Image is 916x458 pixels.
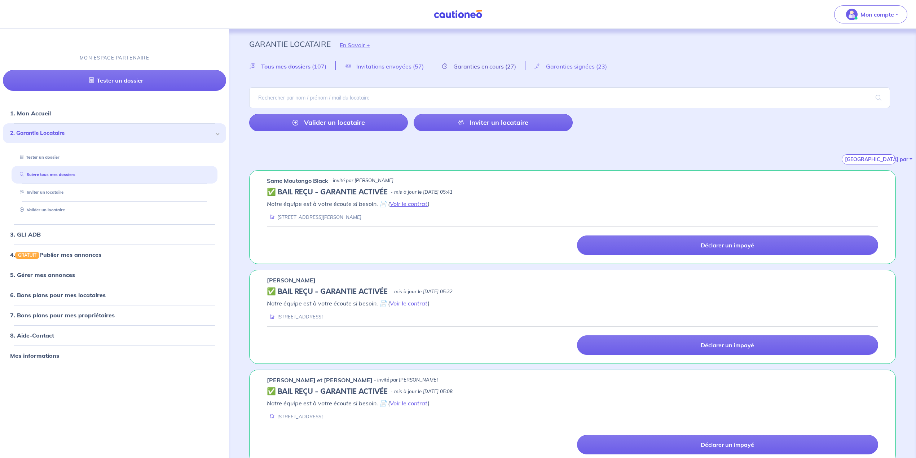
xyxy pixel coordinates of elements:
div: state: CONTRACT-VALIDATED, Context: IN-MANAGEMENT,IN-MANAGEMENT [267,188,878,197]
button: En Savoir + [331,35,379,56]
p: Déclarer un impayé [701,441,754,448]
h5: ✅ BAIL REÇU - GARANTIE ACTIVÉE [267,287,388,296]
span: (23) [596,63,607,70]
a: 4.GRATUITPublier mes annonces [10,251,101,258]
a: Voir le contrat [390,300,428,307]
div: 8. Aide-Contact [3,328,226,343]
img: Cautioneo [431,10,485,19]
a: Mes informations [10,352,59,359]
a: Inviter un locataire [17,190,63,195]
div: [STREET_ADDRESS] [267,313,323,320]
div: state: CONTRACT-VALIDATED, Context: IN-MANAGEMENT,IN-MANAGEMENT [267,287,878,296]
p: - invité par [PERSON_NAME] [330,177,393,184]
a: 8. Aide-Contact [10,332,54,339]
a: 6. Bons plans pour mes locataires [10,291,106,299]
div: 2. Garantie Locataire [3,123,226,143]
a: 3. GLI ADB [10,231,41,238]
p: Mon compte [860,10,894,19]
a: Invitations envoyées(57) [336,63,433,70]
p: MON ESPACE PARTENAIRE [80,54,149,61]
span: (27) [505,63,516,70]
a: Déclarer un impayé [577,335,878,355]
p: - invité par [PERSON_NAME] [374,376,438,384]
div: [STREET_ADDRESS] [267,413,323,420]
div: 1. Mon Accueil [3,106,226,120]
div: Valider un locataire [12,204,217,216]
span: 2. Garantie Locataire [10,129,213,137]
em: Notre équipe est à votre écoute si besoin. 📄 ( ) [267,300,430,307]
span: search [867,88,890,108]
a: Tester un dossier [17,155,60,160]
a: Garanties en cours(27) [433,63,525,70]
a: 5. Gérer mes annonces [10,271,75,278]
a: Déclarer un impayé [577,235,878,255]
span: (107) [312,63,326,70]
a: Tous mes dossiers(107) [249,63,335,70]
div: Inviter un locataire [12,186,217,198]
a: Valider un locataire [17,207,65,212]
a: 7. Bons plans pour mes propriétaires [10,312,115,319]
p: [PERSON_NAME] [267,276,316,285]
div: 7. Bons plans pour mes propriétaires [3,308,226,322]
div: Suivre tous mes dossiers [12,169,217,181]
a: Voir le contrat [390,400,428,407]
button: [GEOGRAPHIC_DATA] par [842,154,896,164]
em: Notre équipe est à votre écoute si besoin. 📄 ( ) [267,400,430,407]
input: Rechercher par nom / prénom / mail du locataire [249,87,890,108]
span: (57) [413,63,424,70]
p: - mis à jour le [DATE] 05:08 [391,388,453,395]
img: illu_account_valid_menu.svg [846,9,858,20]
a: Voir le contrat [390,200,428,207]
a: Déclarer un impayé [577,435,878,454]
a: Suivre tous mes dossiers [17,172,75,177]
span: Invitations envoyées [356,63,411,70]
p: [PERSON_NAME] et [PERSON_NAME] [267,376,373,384]
div: [STREET_ADDRESS][PERSON_NAME] [267,214,361,221]
div: Mes informations [3,348,226,363]
em: Notre équipe est à votre écoute si besoin. 📄 ( ) [267,200,430,207]
span: Garanties en cours [453,63,504,70]
h5: ✅ BAIL REÇU - GARANTIE ACTIVÉE [267,188,388,197]
p: - mis à jour le [DATE] 05:32 [391,288,453,295]
div: state: CONTRACT-VALIDATED, Context: IN-MANAGEMENT,IN-MANAGEMENT [267,387,878,396]
a: Inviter un locataire [414,114,572,131]
button: illu_account_valid_menu.svgMon compte [834,5,907,23]
p: Garantie Locataire [249,38,331,50]
a: Tester un dossier [3,70,226,91]
h5: ✅ BAIL REÇU - GARANTIE ACTIVÉE [267,387,388,396]
a: Garanties signées(23) [525,63,616,70]
p: Same Moutongo Black [267,176,328,185]
div: 5. Gérer mes annonces [3,268,226,282]
div: 4.GRATUITPublier mes annonces [3,247,226,262]
p: Déclarer un impayé [701,242,754,249]
span: Garanties signées [546,63,595,70]
a: 1. Mon Accueil [10,110,51,117]
p: - mis à jour le [DATE] 05:41 [391,189,453,196]
a: Valider un locataire [249,114,408,131]
div: 6. Bons plans pour mes locataires [3,288,226,302]
span: Tous mes dossiers [261,63,311,70]
div: Tester un dossier [12,151,217,163]
div: 3. GLI ADB [3,227,226,242]
p: Déclarer un impayé [701,342,754,349]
